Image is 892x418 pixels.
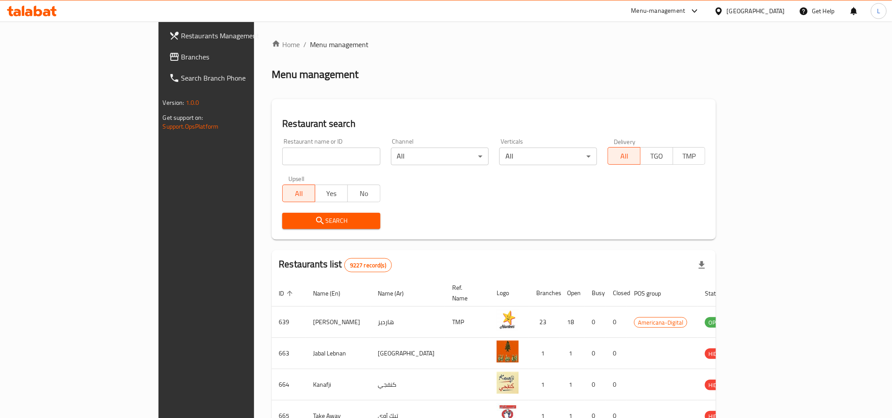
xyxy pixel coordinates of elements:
[677,150,702,163] span: TMP
[705,348,731,359] div: HIDDEN
[499,148,597,165] div: All
[560,280,585,307] th: Open
[181,52,300,62] span: Branches
[497,309,519,331] img: Hardee's
[272,67,358,81] h2: Menu management
[282,185,315,202] button: All
[608,147,641,165] button: All
[279,288,295,299] span: ID
[313,288,352,299] span: Name (En)
[560,338,585,369] td: 1
[282,117,705,130] h2: Restaurant search
[612,150,637,163] span: All
[351,187,377,200] span: No
[640,147,673,165] button: TGO
[705,288,734,299] span: Status
[272,39,716,50] nav: breadcrumb
[705,318,726,328] span: OPEN
[163,121,219,132] a: Support.OpsPlatform
[452,282,479,303] span: Ref. Name
[279,258,392,272] h2: Restaurants list
[445,307,490,338] td: TMP
[529,280,560,307] th: Branches
[163,97,184,108] span: Version:
[606,369,627,400] td: 0
[644,150,670,163] span: TGO
[310,39,369,50] span: Menu management
[163,112,203,123] span: Get support on:
[306,307,371,338] td: [PERSON_NAME]
[315,185,348,202] button: Yes
[634,318,687,328] span: Americana-Digital
[286,187,312,200] span: All
[371,307,445,338] td: هارديز
[585,307,606,338] td: 0
[606,338,627,369] td: 0
[319,187,344,200] span: Yes
[347,185,380,202] button: No
[705,349,731,359] span: HIDDEN
[497,372,519,394] img: Kanafji
[560,307,585,338] td: 18
[560,369,585,400] td: 1
[162,46,307,67] a: Branches
[344,258,392,272] div: Total records count
[371,338,445,369] td: [GEOGRAPHIC_DATA]
[727,6,785,16] div: [GEOGRAPHIC_DATA]
[345,261,391,270] span: 9227 record(s)
[614,138,636,144] label: Delivery
[306,338,371,369] td: Jabal Lebnan
[585,338,606,369] td: 0
[529,338,560,369] td: 1
[691,255,712,276] div: Export file
[529,369,560,400] td: 1
[282,213,380,229] button: Search
[391,148,489,165] div: All
[181,30,300,41] span: Restaurants Management
[529,307,560,338] td: 23
[606,307,627,338] td: 0
[378,288,415,299] span: Name (Ar)
[181,73,300,83] span: Search Branch Phone
[631,6,686,16] div: Menu-management
[634,288,672,299] span: POS group
[288,176,305,182] label: Upsell
[289,215,373,226] span: Search
[186,97,199,108] span: 1.0.0
[606,280,627,307] th: Closed
[705,317,726,328] div: OPEN
[585,369,606,400] td: 0
[371,369,445,400] td: كنفجي
[497,340,519,363] img: Jabal Lebnan
[705,380,731,390] span: HIDDEN
[877,6,880,16] span: L
[282,148,380,165] input: Search for restaurant name or ID..
[673,147,706,165] button: TMP
[306,369,371,400] td: Kanafji
[162,25,307,46] a: Restaurants Management
[162,67,307,89] a: Search Branch Phone
[490,280,529,307] th: Logo
[585,280,606,307] th: Busy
